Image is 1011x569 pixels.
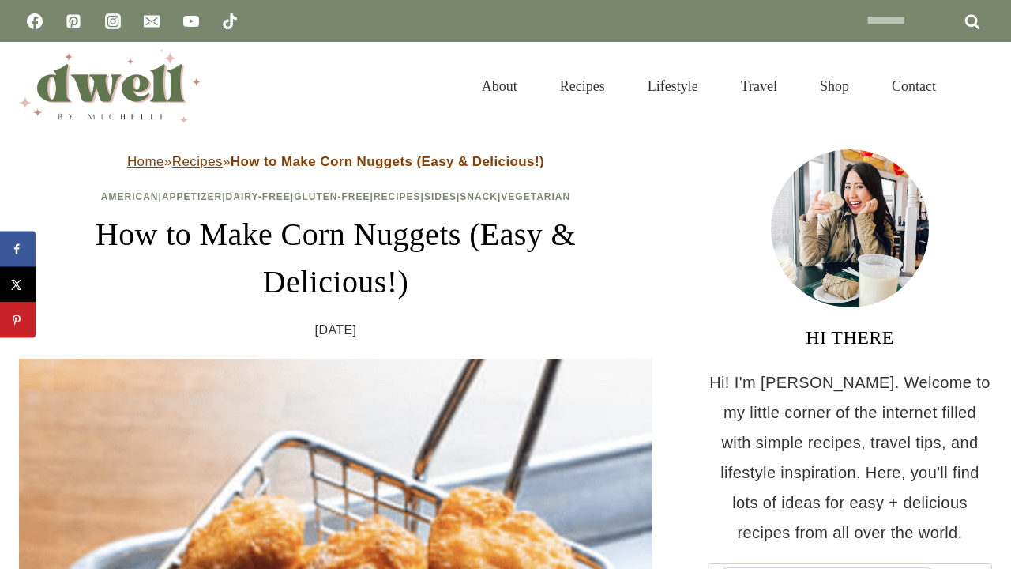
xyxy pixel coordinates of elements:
[226,191,291,202] a: Dairy-Free
[19,211,652,306] h1: How to Make Corn Nuggets (Easy & Delicious!)
[172,154,223,169] a: Recipes
[127,154,544,169] span: » »
[870,58,957,114] a: Contact
[101,191,570,202] span: | | | | | | |
[162,191,222,202] a: Appetizer
[97,6,129,37] a: Instagram
[294,191,370,202] a: Gluten-Free
[175,6,207,37] a: YouTube
[720,58,799,114] a: Travel
[19,6,51,37] a: Facebook
[460,58,539,114] a: About
[19,50,201,122] img: DWELL by michelle
[708,367,992,548] p: Hi! I'm [PERSON_NAME]. Welcome to my little corner of the internet filled with simple recipes, tr...
[460,58,957,114] nav: Primary Navigation
[315,318,357,342] time: [DATE]
[708,323,992,352] h3: HI THERE
[136,6,167,37] a: Email
[214,6,246,37] a: TikTok
[231,154,544,169] strong: How to Make Corn Nuggets (Easy & Delicious!)
[374,191,421,202] a: Recipes
[58,6,89,37] a: Pinterest
[501,191,570,202] a: Vegetarian
[101,191,159,202] a: American
[799,58,870,114] a: Shop
[460,191,498,202] a: Snack
[965,73,992,100] button: View Search Form
[127,154,164,169] a: Home
[539,58,626,114] a: Recipes
[424,191,457,202] a: Sides
[626,58,720,114] a: Lifestyle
